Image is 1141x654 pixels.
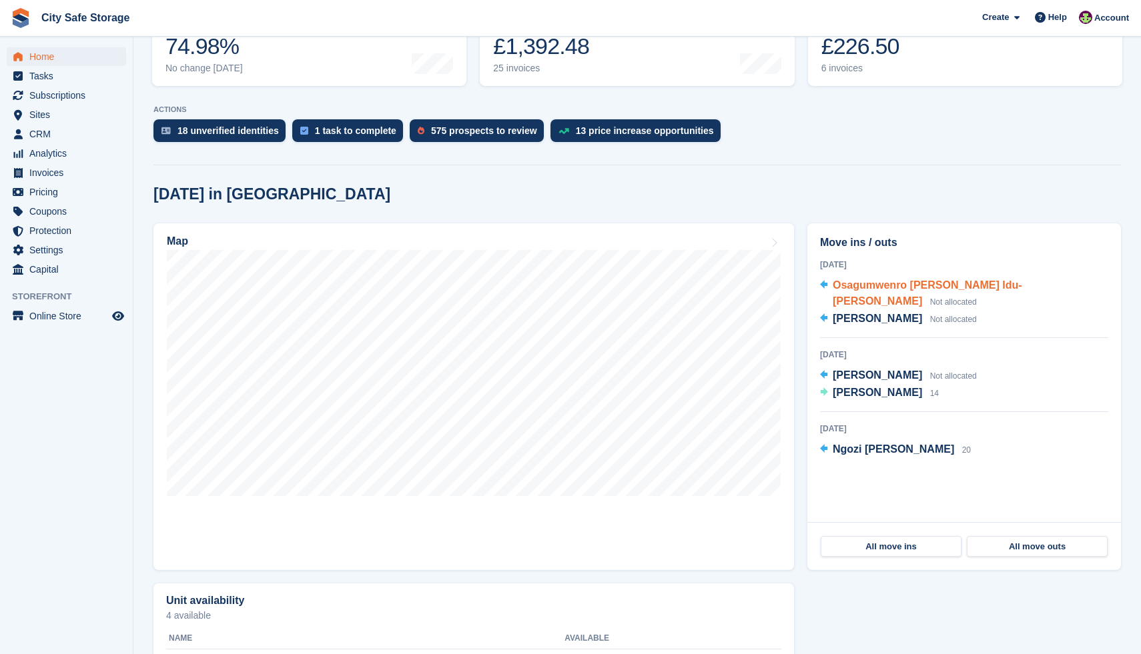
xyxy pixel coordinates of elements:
a: menu [7,221,126,240]
span: Invoices [29,163,109,182]
div: 18 unverified identities [177,125,279,136]
a: 18 unverified identities [153,119,292,149]
span: Settings [29,241,109,259]
div: [DATE] [820,349,1108,361]
a: Month-to-date sales £1,392.48 25 invoices [480,1,794,86]
a: [PERSON_NAME] Not allocated [820,311,977,328]
div: 6 invoices [821,63,913,74]
a: menu [7,47,126,66]
span: [PERSON_NAME] [833,387,922,398]
a: City Safe Storage [36,7,135,29]
a: Occupancy 74.98% No change [DATE] [152,1,466,86]
div: [DATE] [820,259,1108,271]
a: menu [7,183,126,201]
span: 20 [962,445,971,455]
img: task-75834270c22a3079a89374b754ae025e5fb1db73e45f91037f5363f120a921f8.svg [300,127,308,135]
span: Osagumwenro [PERSON_NAME] Idu-[PERSON_NAME] [833,279,1022,307]
span: Protection [29,221,109,240]
p: ACTIONS [153,105,1121,114]
span: Account [1094,11,1129,25]
a: menu [7,86,126,105]
h2: Map [167,235,188,247]
span: Coupons [29,202,109,221]
h2: Move ins / outs [820,235,1108,251]
span: 14 [930,389,939,398]
div: 74.98% [165,33,243,60]
a: All move outs [967,536,1108,557]
a: menu [7,144,126,163]
a: Awaiting payment £226.50 6 invoices [808,1,1122,86]
th: Available [564,628,698,649]
img: price_increase_opportunities-93ffe204e8149a01c8c9dc8f82e8f89637d9d84a8eef4429ea346261dce0b2c0.svg [558,128,569,134]
span: Storefront [12,290,133,303]
span: CRM [29,125,109,143]
div: 1 task to complete [315,125,396,136]
span: Not allocated [930,297,977,307]
a: Osagumwenro [PERSON_NAME] Idu-[PERSON_NAME] Not allocated [820,277,1108,311]
div: 13 price increase opportunities [576,125,714,136]
a: menu [7,163,126,182]
a: menu [7,260,126,279]
span: Create [982,11,1009,24]
span: Online Store [29,307,109,325]
a: Preview store [110,308,126,324]
img: Richie Miller [1079,11,1092,24]
span: Capital [29,260,109,279]
span: Ngozi [PERSON_NAME] [833,443,954,455]
span: Not allocated [930,371,977,381]
span: Help [1048,11,1067,24]
a: 1 task to complete [292,119,410,149]
span: [PERSON_NAME] [833,313,922,324]
img: stora-icon-8386f47178a22dfd0bd8f6a31ec36ba5ce8667c1dd55bd0f319d3a0aa187defe.svg [11,8,31,28]
a: [PERSON_NAME] 14 [820,385,939,402]
img: verify_identity-adf6edd0f0f0b5bbfe63781bf79b02c33cf7c696d77639b501bdc392416b5a36.svg [161,127,171,135]
a: menu [7,67,126,85]
div: 25 invoices [493,63,593,74]
span: [PERSON_NAME] [833,369,922,381]
img: prospect-51fa495bee0391a8d652442698ab0144808aea92771e9ea1ae160a38d050c398.svg [418,127,424,135]
a: Map [153,223,794,570]
div: [DATE] [820,423,1108,435]
span: Subscriptions [29,86,109,105]
th: Name [166,628,564,649]
span: Analytics [29,144,109,163]
a: menu [7,307,126,325]
a: menu [7,105,126,124]
a: menu [7,125,126,143]
a: 13 price increase opportunities [550,119,727,149]
h2: [DATE] in [GEOGRAPHIC_DATA] [153,185,390,203]
div: £1,392.48 [493,33,593,60]
a: Ngozi [PERSON_NAME] 20 [820,441,971,459]
div: 575 prospects to review [431,125,537,136]
a: menu [7,202,126,221]
span: Tasks [29,67,109,85]
span: Home [29,47,109,66]
a: [PERSON_NAME] Not allocated [820,367,977,385]
span: Pricing [29,183,109,201]
span: Sites [29,105,109,124]
a: All move ins [821,536,962,557]
p: 4 available [166,611,781,620]
h2: Unit availability [166,595,244,607]
div: £226.50 [821,33,913,60]
a: menu [7,241,126,259]
span: Not allocated [930,315,977,324]
a: 575 prospects to review [410,119,550,149]
div: No change [DATE] [165,63,243,74]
